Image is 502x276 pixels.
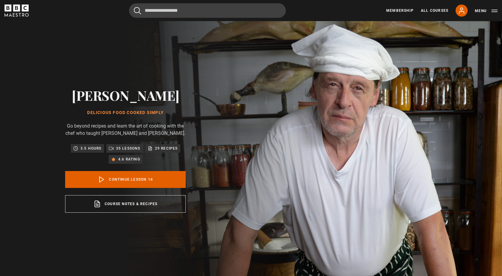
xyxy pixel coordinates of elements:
p: 35 lessons [116,145,140,151]
a: Continue lesson 14 [65,171,186,188]
p: 4.6 rating [118,156,140,162]
button: Submit the search query [134,7,141,14]
input: Search [129,3,286,18]
button: Toggle navigation [475,8,497,14]
svg: BBC Maestro [5,5,29,17]
a: Membership [386,8,414,13]
p: 29 recipes [155,145,178,151]
p: Go beyond recipes and learn the art of cooking with the chef who taught [PERSON_NAME] and [PERSON... [65,122,186,137]
h2: [PERSON_NAME] [65,87,186,103]
h1: Delicious Food Cooked Simply [65,110,186,115]
p: 3.5 hours [81,145,102,151]
a: All Courses [421,8,448,13]
a: Course notes & recipes [65,195,186,213]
